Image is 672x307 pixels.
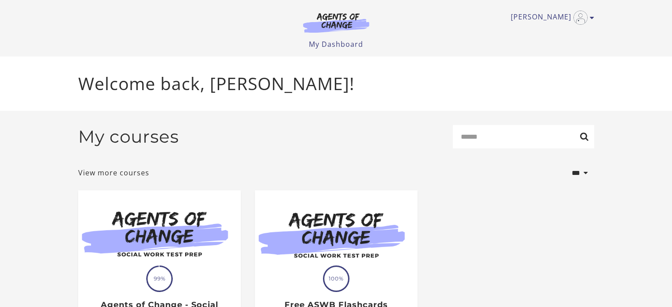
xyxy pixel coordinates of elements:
a: View more courses [78,167,149,178]
span: 99% [148,267,171,291]
p: Welcome back, [PERSON_NAME]! [78,71,594,97]
h2: My courses [78,126,179,147]
img: Agents of Change Logo [294,12,379,33]
span: 100% [324,267,348,291]
a: My Dashboard [309,39,363,49]
a: Toggle menu [511,11,590,25]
